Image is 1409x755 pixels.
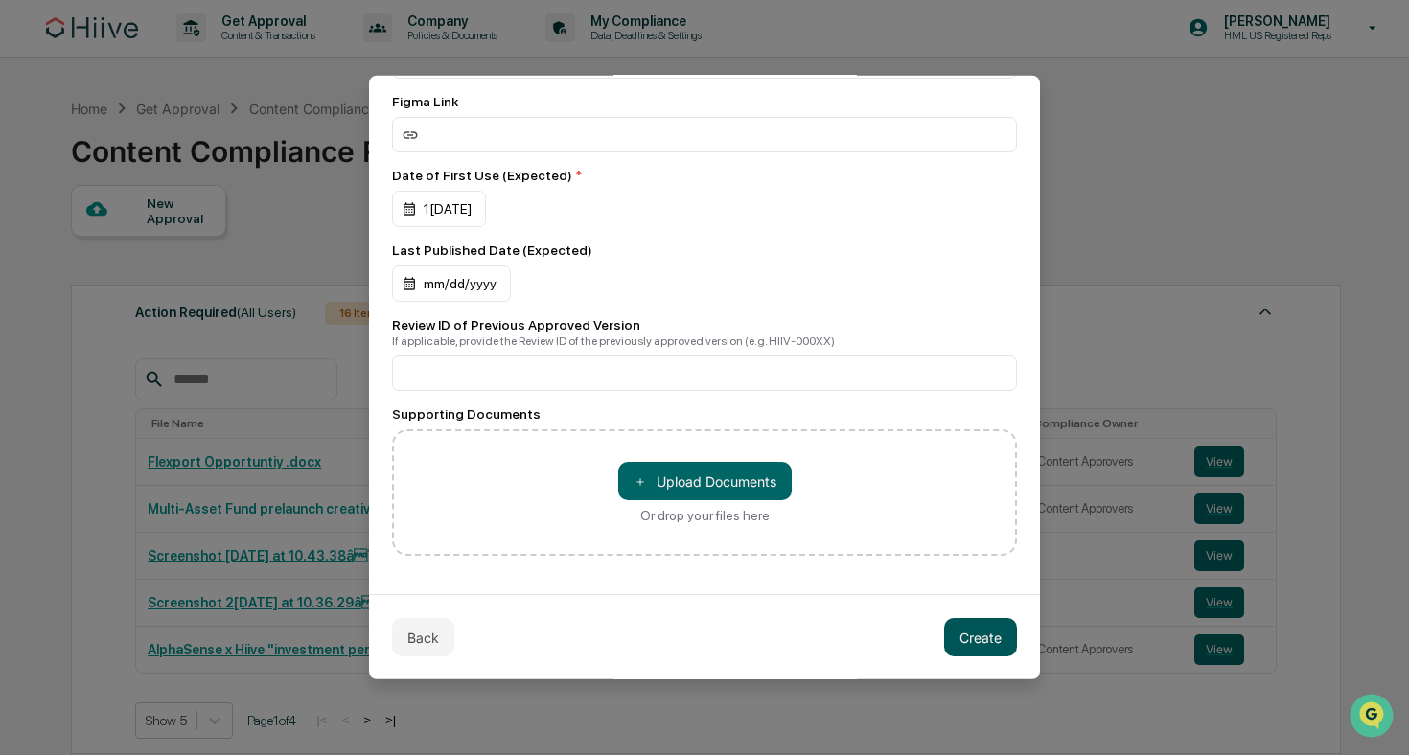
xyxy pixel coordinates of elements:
button: Back [392,618,454,656]
div: We're offline, we'll be back soon [65,166,250,181]
img: 1746055101610-c473b297-6a78-478c-a979-82029cc54cd1 [19,147,54,181]
div: 🔎 [19,280,35,295]
div: 1[DATE] [392,191,486,227]
a: 🖐️Preclearance [12,234,131,268]
div: mm/dd/yyyy [392,265,511,302]
span: Preclearance [38,241,124,261]
button: Create [944,618,1017,656]
span: Data Lookup [38,278,121,297]
span: Attestations [158,241,238,261]
a: 🔎Data Lookup [12,270,128,305]
div: 🖐️ [19,243,35,259]
button: Or drop your files here [618,462,792,500]
div: If applicable, provide the Review ID of the previously approved version (e.g. HIIV-000XX) [392,334,1017,348]
p: How can we help? [19,40,349,71]
div: Last Published Date (Expected) [392,242,1017,258]
div: Review ID of Previous Approved Version [392,317,1017,332]
span: Pylon [191,325,232,339]
div: Supporting Documents [392,406,1017,422]
iframe: Open customer support [1348,692,1399,744]
div: Figma Link [392,94,1017,109]
a: 🗄️Attestations [131,234,245,268]
div: Date of First Use (Expected) [392,168,1017,183]
button: Start new chat [326,152,349,175]
div: Or drop your files here [640,508,770,523]
a: Powered byPylon [135,324,232,339]
div: 🗄️ [139,243,154,259]
span: ＋ [634,471,647,490]
div: Start new chat [65,147,314,166]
